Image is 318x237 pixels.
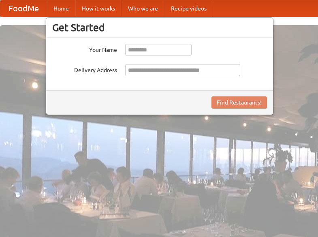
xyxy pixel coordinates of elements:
[164,0,213,17] a: Recipe videos
[0,0,47,17] a: FoodMe
[52,44,117,54] label: Your Name
[52,64,117,74] label: Delivery Address
[122,0,164,17] a: Who we are
[52,21,267,34] h3: Get Started
[75,0,122,17] a: How it works
[47,0,75,17] a: Home
[211,96,267,109] button: Find Restaurants!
